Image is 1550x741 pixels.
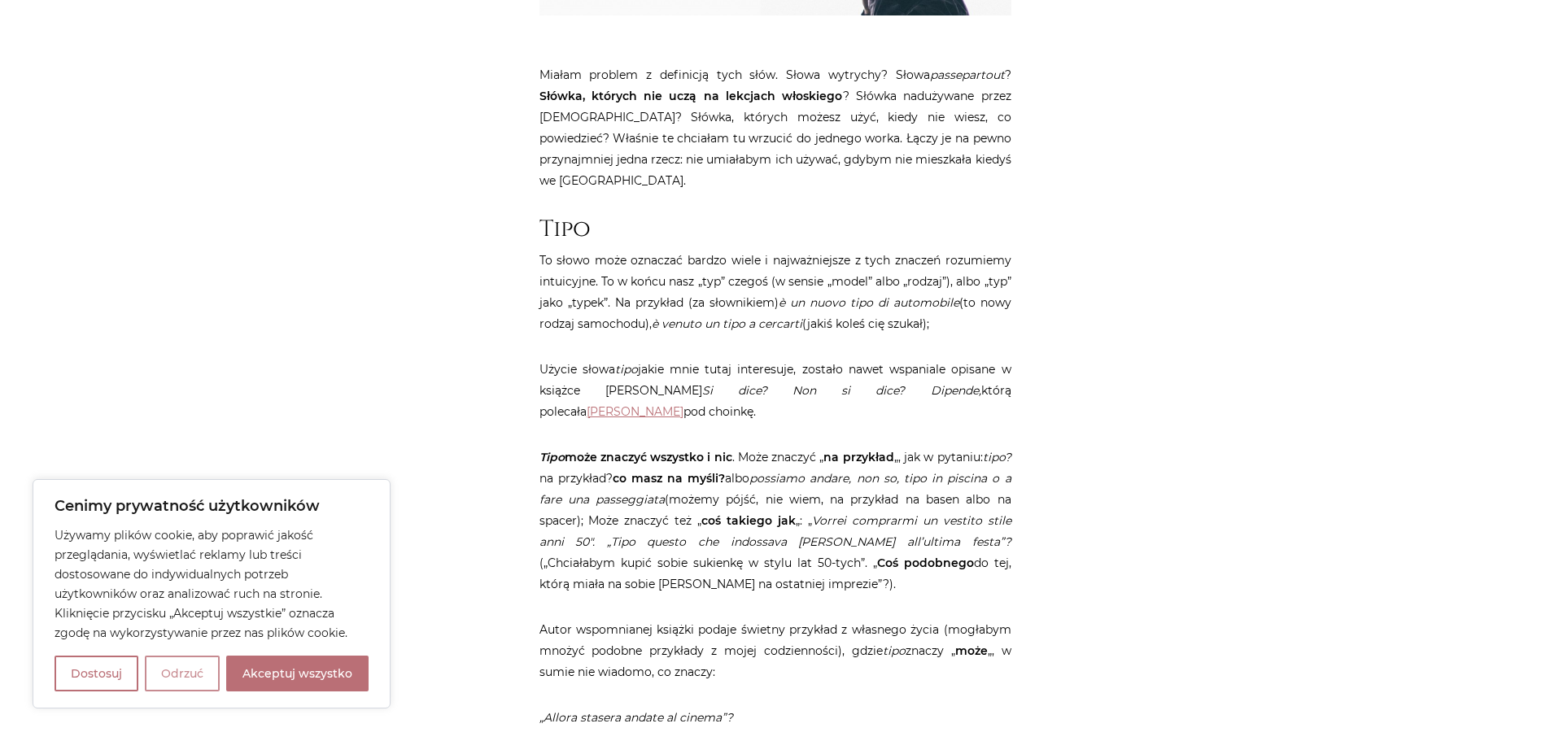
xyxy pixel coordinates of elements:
strong: Tipo [539,450,565,464]
a: [PERSON_NAME] [587,404,683,419]
strong: Coś podobnego [877,556,974,570]
h2: Tipo [539,216,1011,243]
p: Użycie słowa jakie mnie tutaj interesuje, zostało nawet wspaniale opisane w książce [PERSON_NAME]... [539,359,1011,422]
p: Cenimy prywatność użytkowników [55,496,369,516]
strong: coś takiego jak [701,513,796,528]
strong: na przykład [823,450,893,464]
em: è venuto un tipo a cercarti [652,316,802,331]
p: . Może znaczyć „ „, jak w pytaniu: na przykład? albo (możemy pójść, nie wiem, na przykład na base... [539,447,1011,595]
strong: może znaczyć wszystko i nic [565,450,732,464]
em: passepartout [930,68,1005,82]
strong: co masz na myśli? [613,471,726,486]
em: Si dice? Non si dice? Dipende, [702,383,981,398]
em: è un nuovo tipo di automobile [779,295,959,310]
strong: może [955,643,988,658]
button: Akceptuj wszystko [226,656,369,691]
button: Odrzuć [145,656,220,691]
em: tipo [883,643,906,658]
em: Vorrei comprarmi un vestito stile anni 50″. „Tipo questo che indossava [PERSON_NAME] all’ultima f... [539,513,1011,549]
p: Autor wspomnianej książki podaje świetny przykład z własnego życia (mogłabym mnożyć podobne przyk... [539,619,1011,682]
button: Dostosuj [55,656,138,691]
em: tipo? [983,450,1011,464]
em: „Allora stasera andate al cinema”? [539,710,733,725]
p: To słowo może oznaczać bardzo wiele i najważniejsze z tych znaczeń rozumiemy intuicyjne. To w koń... [539,250,1011,334]
p: Miałam problem z definicją tych słów. Słowa wytrychy? Słowa ? ? Słówka nadużywane przez [DEMOGRAP... [539,64,1011,191]
em: tipo [615,362,638,377]
p: Używamy plików cookie, aby poprawić jakość przeglądania, wyświetlać reklamy lub treści dostosowan... [55,525,369,643]
em: possiamo andare, non so, tipo in piscina o a fare una passeggiata [539,471,1011,507]
strong: Słówka, których nie uczą na lekcjach włoskiego [539,89,843,103]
